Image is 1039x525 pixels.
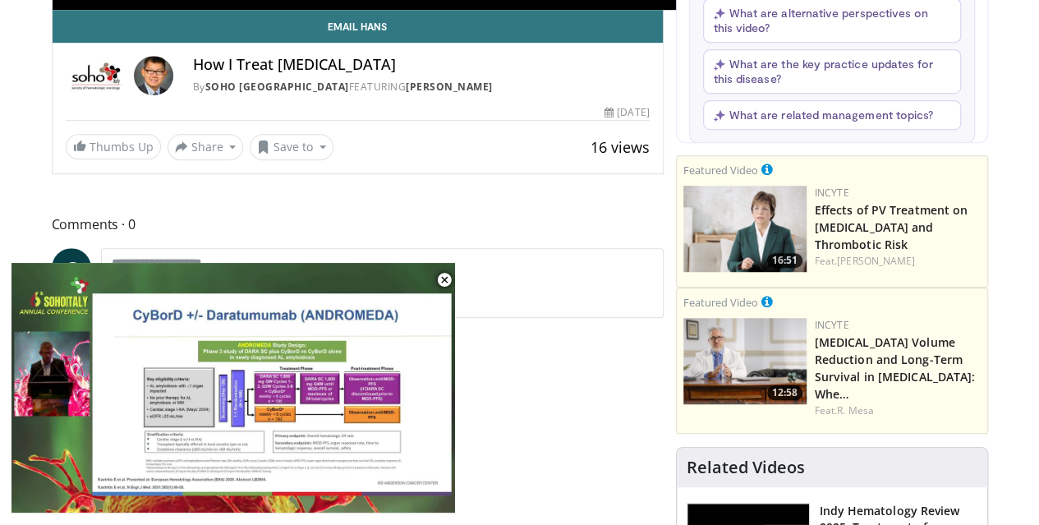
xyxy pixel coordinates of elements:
a: Incyte [815,318,849,332]
div: [DATE] [605,105,649,120]
small: Featured Video [683,295,758,310]
a: Incyte [815,186,849,200]
img: Avatar [134,56,173,95]
h4: How I Treat [MEDICAL_DATA] [193,56,650,74]
a: SOHO [GEOGRAPHIC_DATA] [205,80,349,94]
button: What are the key practice updates for this disease? [703,49,961,94]
span: 12:58 [767,385,802,400]
button: Close [428,263,461,297]
img: SOHO Italy [66,56,127,95]
button: Share [168,134,244,160]
a: C [52,248,91,288]
button: What are related management topics? [703,100,961,130]
a: [PERSON_NAME] [837,254,915,268]
small: Featured Video [683,163,758,177]
a: 12:58 [683,318,807,404]
span: 16:51 [767,253,802,268]
span: 16 views [591,137,650,157]
a: 16:51 [683,186,807,272]
a: Email Hans [53,10,663,43]
div: Feat. [815,403,981,418]
a: [MEDICAL_DATA] Volume Reduction and Long-Term Survival in [MEDICAL_DATA]: Whe… [815,334,976,402]
a: Effects of PV Treatment on [MEDICAL_DATA] and Thrombotic Risk [815,202,968,252]
div: By FEATURING [193,80,650,94]
video-js: Video Player [11,263,455,513]
a: Thumbs Up [66,134,161,159]
a: [PERSON_NAME] [406,80,493,94]
span: Comments 0 [52,214,664,235]
a: R. Mesa [837,403,874,417]
div: Feat. [815,254,981,269]
img: d87faa72-4e92-4a7a-bc57-4b4514b4505e.png.150x105_q85_crop-smart_upscale.png [683,186,807,272]
img: 7350bff6-2067-41fe-9408-af54c6d3e836.png.150x105_q85_crop-smart_upscale.png [683,318,807,404]
h4: Related Videos [687,458,805,477]
button: Save to [250,134,333,160]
